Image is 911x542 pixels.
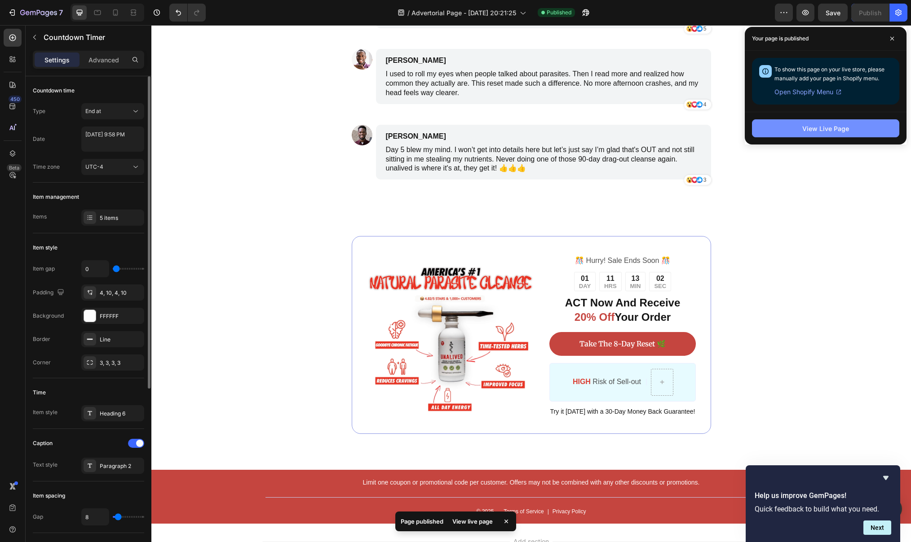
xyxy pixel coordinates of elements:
div: 4, 10, 4, 10 [100,289,142,297]
div: 11 [453,249,465,258]
div: Item style [33,408,57,416]
div: Help us improve GemPages! [755,472,891,535]
button: UTC-4 [81,159,144,175]
div: Paragraph 2 [100,462,142,470]
div: Gap [33,513,43,521]
p: DAY [428,258,439,264]
div: Beta [7,164,22,171]
span: UTC-4 [85,163,103,170]
img: gempages_585626741985247927-b25d53c2-3855-4bc8-8cc5-61d78ab6b1fe.png [200,24,221,44]
div: Time [33,389,46,397]
p: Take The 8-Day Reset 🌿 [428,314,514,323]
span: End at [85,108,101,114]
iframe: Design area [151,25,911,542]
button: End at [81,103,144,119]
img: gempages_585626741985247927-ceffcc5a-b3c0-4673-8e6f-5769de626755.webp [215,226,384,394]
div: Type [33,107,45,115]
span: | [494,353,496,360]
p: ️🎊 Hurry! Sale Ends Soon ️🎊 [399,229,544,242]
button: Save [818,4,848,22]
span: Try it [DATE] with a 30-Day Money Back Guarantee! [399,383,544,390]
p: Limit one coupon or promotional code per customer. Offers may not be combined with any other disc... [101,453,659,462]
div: Border [33,335,50,343]
div: View Live Page [802,124,849,133]
button: 7 [4,4,67,22]
span: Open Shopify Menu [774,87,833,97]
div: Date [33,135,45,143]
div: Line [100,336,142,344]
span: To show this page on your live store, please manually add your page in Shopify menu. [774,66,884,82]
p: Advanced [88,55,119,65]
div: Padding [33,287,66,299]
input: Auto [82,509,109,525]
div: Countdown time [33,87,75,95]
span: Published [547,9,571,17]
div: 5 items [100,214,142,222]
strong: HIGH [421,353,439,360]
p: | [396,482,398,490]
p: Your page is published [752,34,809,43]
p: © 2025, . [325,482,347,490]
div: Undo/Redo [169,4,206,22]
div: Item management [33,193,79,201]
div: Item gap [33,265,55,273]
p: I used to roll my eyes when people talked about parasites. Then I read more and realized how comm... [234,44,550,72]
p: [PERSON_NAME] [234,106,464,117]
p: [PERSON_NAME] [234,30,464,41]
div: View live page [447,515,498,528]
span: 20% Off [423,286,463,298]
div: Item spacing [33,492,65,500]
p: MIN [479,258,490,264]
a: Take The 8-Day Reset 🌿 [398,307,545,331]
div: Time zone [33,163,60,171]
span: / [407,8,410,17]
p: 4 [552,75,555,83]
p: HRS [453,258,465,264]
button: Next question [863,520,891,535]
div: Heading 6 [100,410,142,418]
div: Corner [33,358,51,367]
p: ACT Now And Receive Your Order [399,271,544,298]
p: Privacy Policy [401,482,435,490]
input: Auto [82,261,109,277]
button: Hide survey [880,472,891,483]
div: FFFFFF [100,312,142,320]
h2: Help us improve GemPages! [755,490,891,501]
div: 02 [503,249,515,258]
p: Countdown Timer [44,32,141,43]
span: Save [826,9,840,17]
p: 3 [552,151,555,159]
p: Risk of Sell-out [421,350,490,363]
span: Advertorial Page - [DATE] 20:21:25 [411,8,516,17]
p: 7 [59,7,63,18]
p: SEC [503,258,515,264]
button: Publish [851,4,889,22]
div: 450 [9,96,22,103]
img: gempages_585626741985247927-2c612ec1-d4d1-4338-a454-ad8c377839c5.png [200,100,221,120]
div: Background [33,312,64,320]
div: Items [33,213,47,221]
div: 01 [428,249,439,258]
p: Page published [401,517,443,526]
p: Terms of Service [352,482,392,490]
div: Text style [33,461,57,469]
p: Day 5 blew my mind. I won’t get into details here but let’s just say I’m glad that's OUT and not ... [234,120,550,148]
div: Caption [33,439,53,447]
p: Settings [44,55,70,65]
div: 13 [479,249,490,258]
button: View Live Page [752,119,899,137]
div: Item style [33,244,57,252]
p: Quick feedback to build what you need. [755,505,891,513]
div: Publish [859,8,881,17]
div: 3, 3, 3, 3 [100,359,142,367]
